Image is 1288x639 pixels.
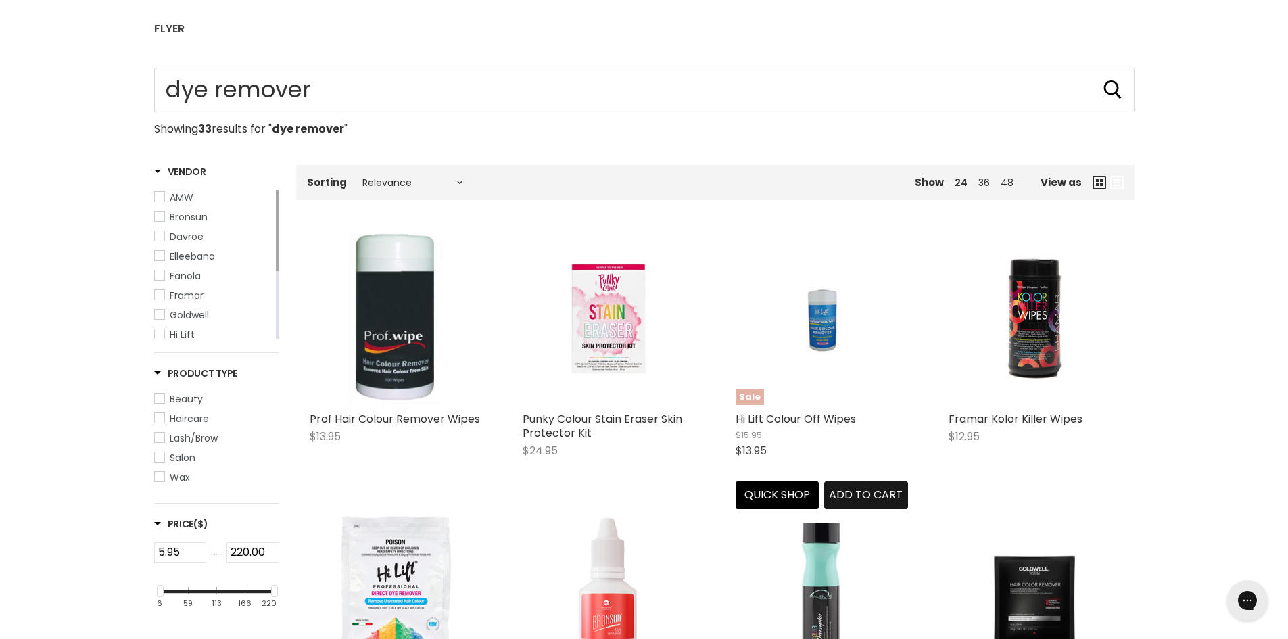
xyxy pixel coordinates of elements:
img: Hi Lift Colour Off Wipes [764,233,879,405]
a: Hi Lift Colour Off Wipes [736,411,856,427]
span: Davroe [170,230,204,243]
span: Wax [170,471,190,484]
span: Goldwell [170,308,209,322]
div: 59 [183,599,193,608]
span: $13.95 [736,443,767,458]
form: Product [154,68,1135,112]
input: Search [154,68,1135,112]
span: AMW [170,191,193,204]
span: Show [915,175,944,189]
a: Prof Hair Colour Remover Wipes [310,233,482,405]
a: Goldwell [154,308,273,323]
span: $13.95 [310,429,341,444]
strong: dye remover [272,121,344,137]
div: 6 [157,599,162,608]
a: Framar [154,288,273,303]
h3: Product Type [154,366,238,380]
button: Quick shop [736,481,819,508]
span: Fanola [170,269,201,283]
input: Min Price [154,542,207,563]
button: Search [1102,79,1124,101]
a: 36 [978,176,990,189]
div: 166 [238,599,252,608]
span: Elleebana [170,250,215,263]
a: Hi Lift Colour Off WipesSale [736,233,908,405]
a: Bronsun [154,210,273,224]
h3: Vendor [154,165,206,179]
span: Framar [170,289,204,302]
span: Hi Lift [170,328,195,341]
span: Bronsun [170,210,208,224]
span: Salon [170,451,195,465]
span: Sale [736,389,764,405]
span: Add to cart [829,487,903,502]
a: Salon [154,450,279,465]
a: Framar Kolor Killer Wipes [949,411,1082,427]
span: Price [154,517,208,531]
div: 113 [212,599,222,608]
span: Haircare [170,412,209,425]
a: Flyer [144,15,195,43]
img: Punky Colour Stain Eraser Skin Protector Kit [523,233,695,405]
iframe: Gorgias live chat messenger [1220,575,1274,625]
span: ($) [193,517,208,531]
a: 48 [1001,176,1013,189]
label: Sorting [307,176,347,188]
button: Add to cart [824,481,908,508]
a: Haircare [154,411,279,426]
p: Showing results for " " [154,123,1135,135]
div: 220 [262,599,277,608]
strong: 33 [198,121,212,137]
a: Punky Colour Stain Eraser Skin Protector Kit [523,411,682,441]
span: $24.95 [523,443,558,458]
span: $12.95 [949,429,980,444]
a: Beauty [154,392,279,406]
span: View as [1041,176,1082,188]
a: 24 [955,176,968,189]
img: Framar Kolor Killer Wipes [949,233,1121,405]
a: Lash/Brow [154,431,279,446]
span: Beauty [170,392,203,406]
span: $15.95 [736,429,762,442]
span: Lash/Brow [170,431,218,445]
a: Wax [154,470,279,485]
a: Davroe [154,229,273,244]
img: Prof Hair Colour Remover Wipes [338,233,453,405]
a: Hi Lift [154,327,273,342]
h3: Price($) [154,517,208,531]
a: Elleebana [154,249,273,264]
a: Prof Hair Colour Remover Wipes [310,411,480,427]
div: - [206,542,226,567]
a: AMW [154,190,273,205]
input: Max Price [226,542,279,563]
a: Fanola [154,268,273,283]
